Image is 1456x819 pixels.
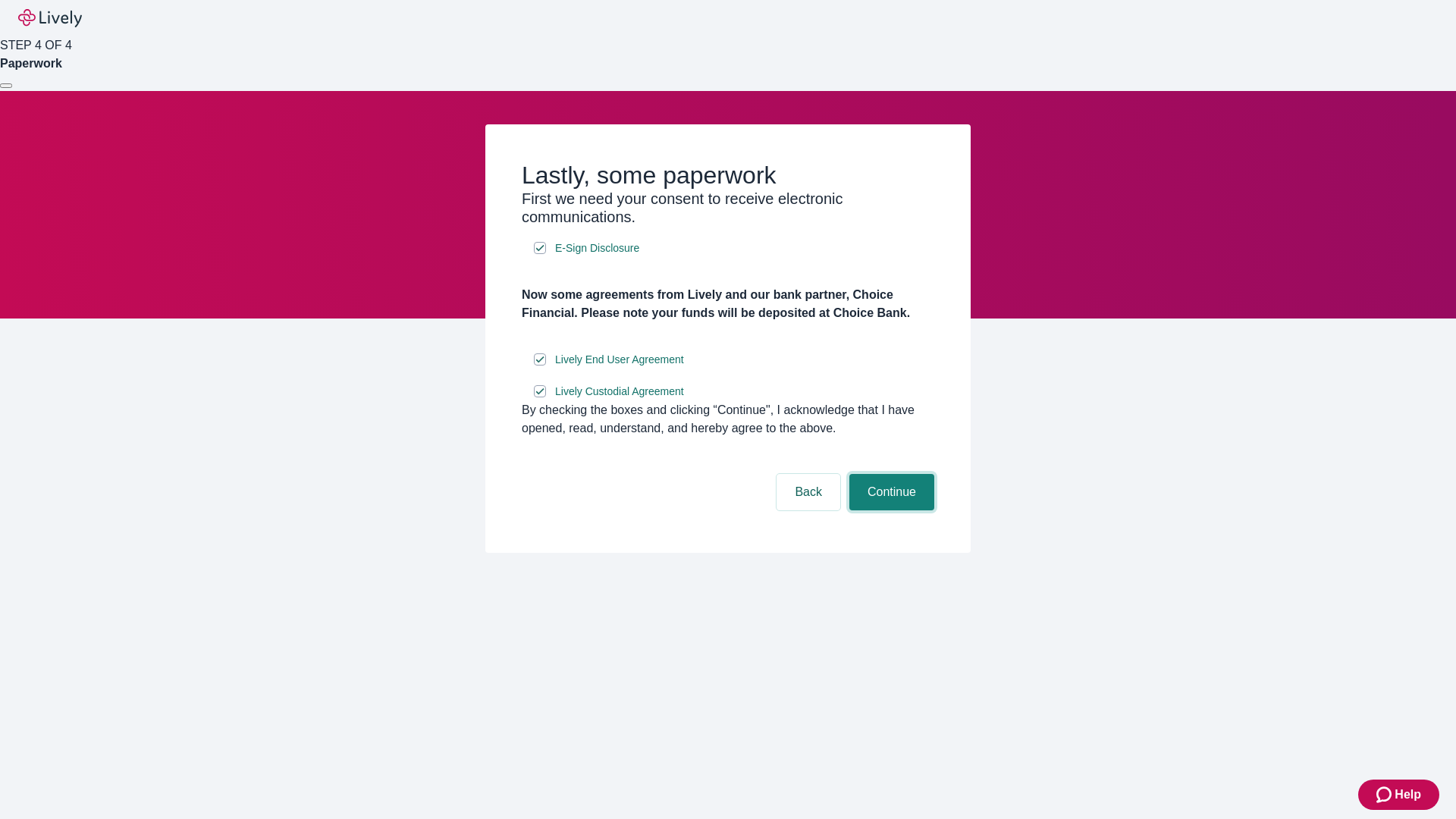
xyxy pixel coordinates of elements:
a: e-sign disclosure document [552,382,687,401]
h3: First we need your consent to receive electronic communications. [522,190,934,226]
img: Lively [18,9,82,27]
button: Back [777,474,840,510]
h4: Now some agreements from Lively and our bank partner, Choice Financial. Please note your funds wi... [522,286,934,322]
button: Continue [849,474,934,510]
a: e-sign disclosure document [552,350,687,369]
h2: Lastly, some paperwork [522,161,934,190]
span: Lively Custodial Agreement [555,384,684,400]
div: By checking the boxes and clicking “Continue", I acknowledge that I have opened, read, understand... [522,401,934,438]
span: Help [1395,786,1421,804]
button: Zendesk support iconHelp [1358,780,1439,810]
span: E-Sign Disclosure [555,240,639,256]
svg: Zendesk support icon [1376,786,1395,804]
a: e-sign disclosure document [552,239,642,258]
span: Lively End User Agreement [555,352,684,368]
